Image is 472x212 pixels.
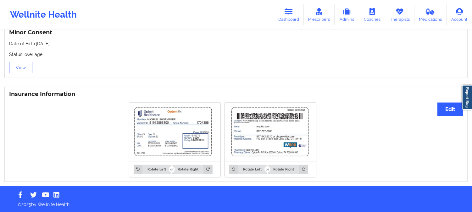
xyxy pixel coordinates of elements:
[134,107,216,157] img: Michael Shoemaker
[9,62,32,73] button: View
[9,51,463,58] p: Status: over age
[9,29,463,36] h3: Minor Consent
[229,165,267,174] button: Rotate Left
[172,165,212,174] button: Rotate Right
[13,197,459,208] p: © 2025 by Wellnite Health
[304,4,335,25] a: Prescribers
[134,165,171,174] button: Rotate Left
[229,107,312,157] img: Michael Shoemaker
[9,41,463,47] p: Date of Birth: [DATE]
[414,4,447,25] a: Medications
[437,103,463,116] button: Edit
[447,4,472,25] a: Account
[9,91,463,98] h3: Insurance Information
[268,165,308,174] button: Rotate Right
[335,4,359,25] a: Admins
[462,85,472,110] a: Report Bug
[385,4,414,25] a: Therapists
[274,4,304,25] a: Dashboard
[359,4,385,25] a: Coaches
